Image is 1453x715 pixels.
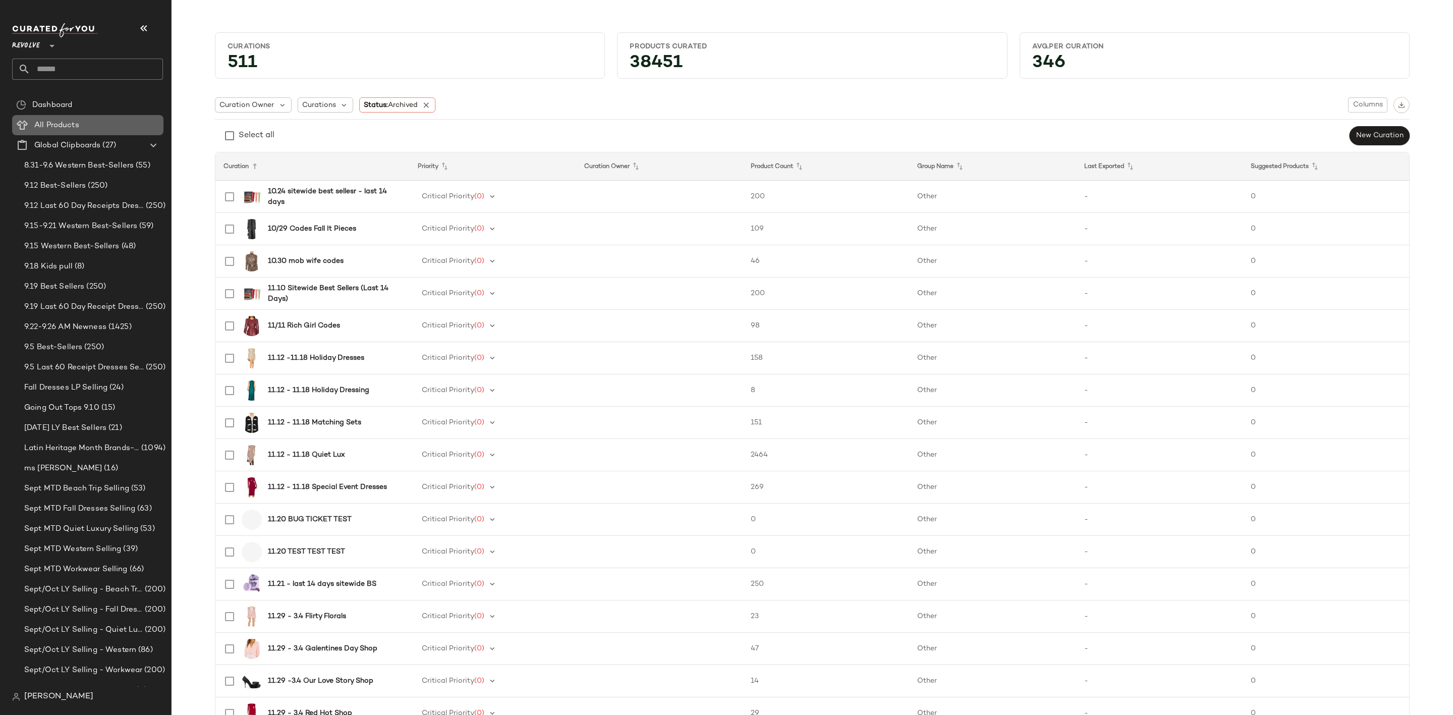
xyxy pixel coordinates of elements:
b: 11.20 TEST TEST TEST [268,546,345,557]
span: (0) [474,677,484,685]
img: SUMR-WU65_V1.jpg [242,284,262,304]
span: (200) [142,665,165,676]
td: 0 [1243,536,1409,568]
span: Critical Priority [422,225,474,233]
td: 47 [743,633,909,665]
span: (0) [474,257,484,265]
td: 200 [743,181,909,213]
td: Other [909,310,1076,342]
b: 11.12 - 11.18 Special Event Dresses [268,482,387,492]
td: 2464 [743,439,909,471]
span: (15) [99,402,116,414]
img: LCDE-WK151_V1.jpg [242,639,262,659]
td: 0 [1243,181,1409,213]
span: Sept MTD Western Selling [24,543,121,555]
span: Critical Priority [422,354,474,362]
span: Critical Priority [422,516,474,523]
span: Sept MTD Workwear Selling [24,564,128,575]
td: 250 [743,568,909,600]
td: - [1076,471,1243,504]
span: (21) [106,422,122,434]
span: Critical Priority [422,548,474,556]
span: Critical Priority [422,419,474,426]
img: AEXR-WO9_V1.jpg [242,316,262,336]
img: svg%3e [16,100,26,110]
span: (200) [143,604,165,616]
td: 98 [743,310,909,342]
td: Other [909,374,1076,407]
span: (0) [474,580,484,588]
span: (53) [138,523,155,535]
span: New Curation [1356,132,1404,140]
span: All Products [34,120,79,131]
span: Status: [364,100,418,111]
span: Sept MTD Fall Dresses Selling [24,503,135,515]
td: - [1076,504,1243,536]
span: [DATE] LY Best Sellers [24,422,106,434]
td: 0 [1243,439,1409,471]
td: 0 [1243,633,1409,665]
img: MALR-WK276_V1.jpg [242,413,262,433]
td: - [1076,245,1243,278]
th: Last Exported [1076,152,1243,181]
td: Other [909,407,1076,439]
td: Other [909,213,1076,245]
span: (8) [73,261,84,272]
td: - [1076,213,1243,245]
span: Critical Priority [422,645,474,652]
span: (39) [121,543,138,555]
th: Priority [410,152,576,181]
th: Curation Owner [576,152,743,181]
span: 9.18 Kids pull [24,261,73,272]
td: 200 [743,278,909,310]
span: (1094) [139,443,165,454]
span: Archived [388,101,418,109]
img: JCAM-WZ1658_V1.jpg [242,671,262,691]
span: Critical Priority [422,580,474,588]
td: 14 [743,665,909,697]
span: (63) [135,503,152,515]
th: Group Name [909,152,1076,181]
span: (0) [474,419,484,426]
span: Critical Priority [422,483,474,491]
span: (55) [134,160,150,172]
span: (27) [100,140,116,151]
div: 511 [219,56,600,74]
span: (0) [474,290,484,297]
img: 4THR-WO3_V1.jpg [242,219,262,239]
td: 0 [1243,471,1409,504]
td: 0 [743,504,909,536]
div: 38451 [622,56,1002,74]
img: LMME-WU5_V1.jpg [242,574,262,594]
span: (0) [474,451,484,459]
span: 9.19 Last 60 Day Receipt Dresses Selling [24,301,144,313]
td: 0 [743,536,909,568]
td: - [1076,181,1243,213]
td: - [1076,568,1243,600]
td: 158 [743,342,909,374]
img: BARD-WD587_V1.jpg [242,607,262,627]
b: 11.21 - last 14 days sitewide BS [268,579,376,589]
b: 11.12 - 11.18 Matching Sets [268,417,361,428]
td: Other [909,439,1076,471]
b: 10/29 Codes Fall It Pieces [268,224,356,234]
td: - [1076,633,1243,665]
b: 11.12 -11.18 Holiday Dresses [268,353,364,363]
span: Critical Priority [422,193,474,200]
span: (250) [144,301,165,313]
img: LOVF-WS3027_V1.jpg [242,251,262,271]
b: 10.30 mob wife codes [268,256,344,266]
span: (250) [144,200,165,212]
span: 9.15 Western Best-Sellers [24,241,120,252]
img: cfy_white_logo.C9jOOHJF.svg [12,23,98,37]
th: Suggested Products [1243,152,1409,181]
td: Other [909,245,1076,278]
td: 23 [743,600,909,633]
img: ASTR-WD632_V1.jpg [242,445,262,465]
td: Other [909,278,1076,310]
span: (0) [474,225,484,233]
span: Sept/Oct LY Selling - Western [24,644,136,656]
td: Other [909,181,1076,213]
td: - [1076,342,1243,374]
b: 11.29 - 3.4 Flirty Florals [268,611,346,622]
